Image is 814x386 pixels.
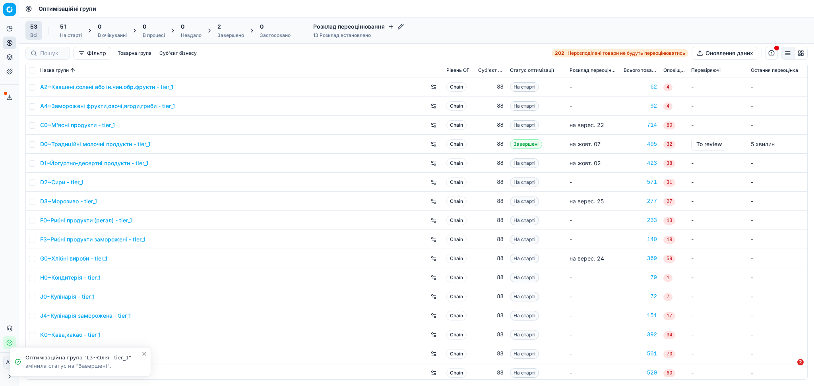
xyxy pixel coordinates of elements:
span: Chain [446,254,467,263]
span: на верес. 25 [570,198,604,205]
div: Невдало [181,32,202,39]
div: 92 [624,102,657,110]
span: на верес. 24 [570,255,604,262]
span: На старті [510,216,539,225]
span: 4 [663,102,673,110]
a: 571 [624,178,657,186]
td: - [688,230,748,249]
div: 88 [478,178,504,186]
div: 520 [624,369,657,377]
div: 88 [478,255,504,262]
td: - [748,211,807,230]
td: - [748,230,807,249]
a: A2~Квашені,солені або ін.чин.обр.фрукти - tier_1 [40,83,173,91]
button: Фільтр [73,47,111,60]
div: 88 [478,293,504,301]
td: - [748,192,807,211]
span: На старті [510,254,539,263]
a: 423 [624,159,657,167]
nav: breadcrumb [39,5,96,13]
span: Статус оптимізації [510,67,554,73]
a: 501 [624,350,657,358]
td: - [688,306,748,325]
td: - [748,306,807,325]
td: - [748,363,807,382]
span: На старті [510,197,539,206]
span: Всього товарів [624,67,657,73]
span: На старті [510,178,539,187]
span: 60 [663,369,675,377]
span: Оповіщення [663,67,685,73]
span: AK [4,356,16,368]
a: 233 [624,216,657,224]
a: 714 [624,121,657,129]
span: На старті [510,330,539,340]
span: Chain [446,311,467,320]
a: F3~Рибні продукти заморожені - tier_1 [40,235,145,243]
span: 17 [663,312,675,320]
span: На старті [510,368,539,378]
span: 59 [663,255,675,263]
span: Chain [446,235,467,244]
span: Chain [446,197,467,206]
td: - [566,77,620,96]
span: 38 [663,160,675,168]
span: 70 [663,350,675,358]
span: Chain [446,120,467,130]
button: Close toast [140,349,149,359]
a: D1~Йогуртно-десертні продукти - tier_1 [40,159,148,167]
span: 27 [663,198,675,206]
td: - [748,249,807,268]
td: - [688,96,748,116]
td: - [688,211,748,230]
span: на жовт. 02 [570,160,601,166]
a: G0~Хлібні вироби - tier_1 [40,255,107,262]
span: Перевіряючі [691,67,721,73]
span: Chain [446,178,467,187]
td: - [688,325,748,344]
button: AK [3,356,16,369]
span: на жовт. 07 [570,141,601,147]
span: Chain [446,292,467,301]
span: Завершені [510,139,542,149]
td: - [566,96,620,116]
td: - [688,192,748,211]
a: 369 [624,255,657,262]
a: D2~Сири - tier_1 [40,178,83,186]
span: На старті [510,273,539,282]
span: Chain [446,368,467,378]
td: - [688,363,748,382]
a: 72 [624,293,657,301]
div: 13 Розклад встановлено [313,32,404,39]
div: 88 [478,121,504,129]
span: 0 [260,23,264,31]
div: Оптимізаційна група "L3~Олія - tier_1" [25,354,141,362]
div: 405 [624,140,657,148]
td: - [566,325,620,344]
span: Назва групи [40,67,69,73]
div: 277 [624,197,657,205]
span: 2 [217,23,221,31]
button: Суб'єкт бізнесу [156,48,200,58]
a: 140 [624,235,657,243]
input: Пошук [40,49,65,57]
div: 151 [624,312,657,320]
button: Товарна група [114,48,155,58]
td: - [566,230,620,249]
iframe: Intercom live chat [781,359,800,378]
span: 53 [30,23,37,31]
a: 62 [624,83,657,91]
div: 88 [478,312,504,320]
td: - [566,173,620,192]
span: На старті [510,349,539,359]
span: 34 [663,331,675,339]
span: Chain [446,349,467,359]
span: Chain [446,82,467,92]
span: На старті [510,292,539,301]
